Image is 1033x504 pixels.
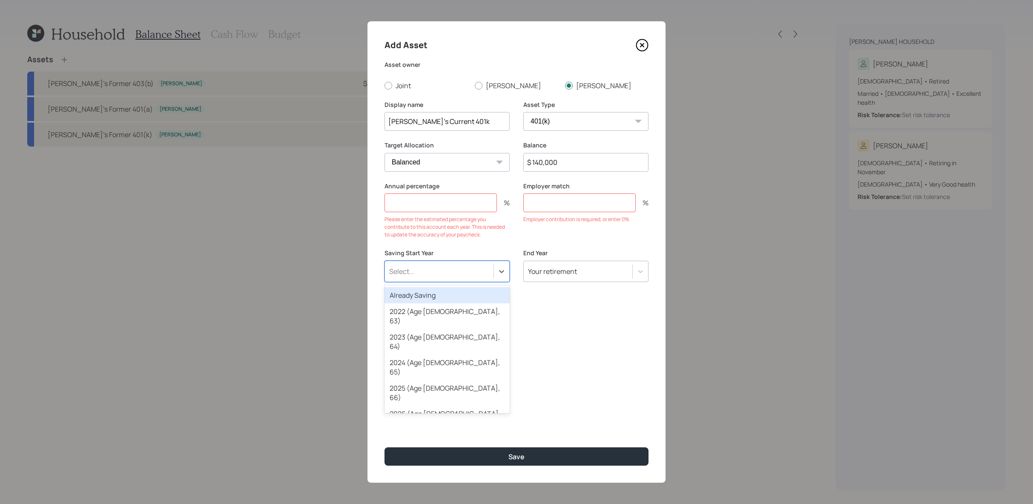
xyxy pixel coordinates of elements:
[385,354,510,380] div: 2024 (Age [DEMOGRAPHIC_DATA], 65)
[523,182,648,190] label: Employer match
[385,380,510,406] div: 2025 (Age [DEMOGRAPHIC_DATA], 66)
[523,249,648,257] label: End Year
[385,38,428,52] h4: Add Asset
[497,199,510,206] div: %
[385,60,648,69] label: Asset owner
[385,406,510,431] div: 2026 (Age [DEMOGRAPHIC_DATA], 67)
[528,267,577,276] div: Your retirement
[385,447,648,466] button: Save
[385,216,510,239] div: Please enter the estimated percentage you contribute to this account each year. This is needed to...
[385,249,510,257] label: Saving Start Year
[385,303,510,329] div: 2022 (Age [DEMOGRAPHIC_DATA], 63)
[475,81,558,90] label: [PERSON_NAME]
[389,267,414,276] div: Select...
[385,101,510,109] label: Display name
[523,101,648,109] label: Asset Type
[636,199,648,206] div: %
[385,141,510,150] label: Target Allocation
[385,81,468,90] label: Joint
[523,141,648,150] label: Balance
[565,81,648,90] label: [PERSON_NAME]
[385,182,510,190] label: Annual percentage
[508,452,525,461] div: Save
[385,329,510,354] div: 2023 (Age [DEMOGRAPHIC_DATA], 64)
[523,216,648,223] div: Employer contribution is required, or enter 0%
[385,287,510,303] div: Already Saving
